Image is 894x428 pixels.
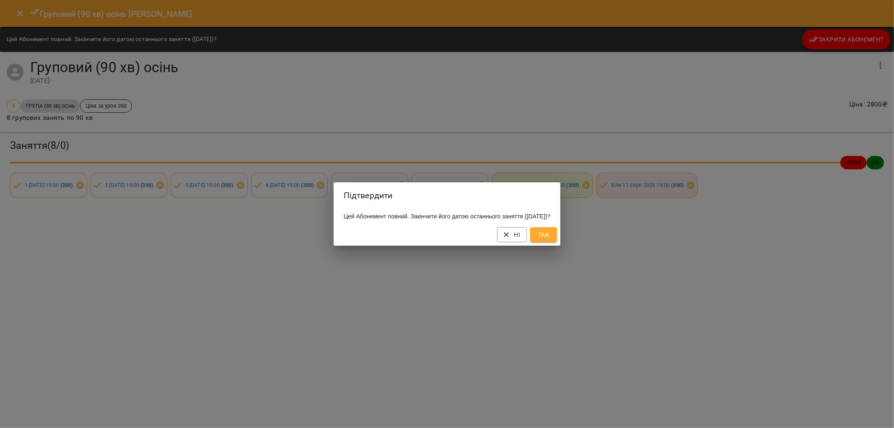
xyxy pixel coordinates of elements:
span: Так [537,230,550,240]
span: Ні [504,230,520,240]
button: Ні [497,227,527,242]
h2: Підтвердити [344,189,550,202]
div: Цей Абонемент повний. Закінчити його датою останнього заняття ([DATE])? [334,209,560,224]
button: Так [530,227,557,242]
